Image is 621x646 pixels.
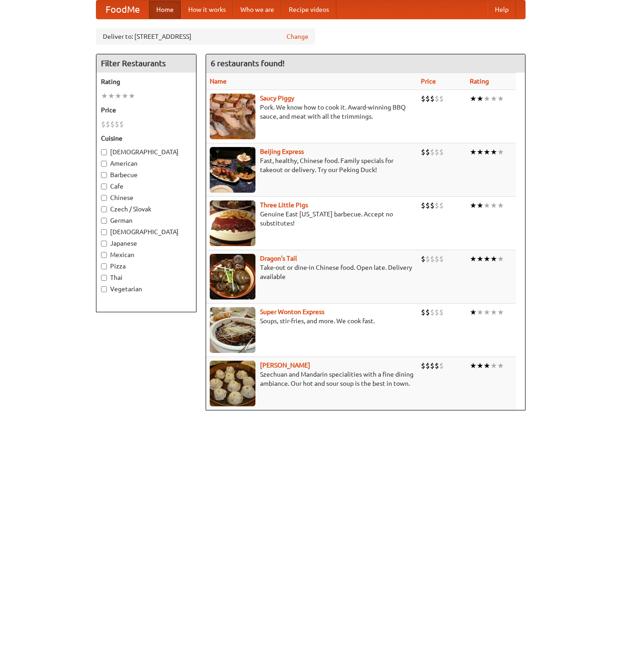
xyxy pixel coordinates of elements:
[101,286,107,292] input: Vegetarian
[101,105,191,115] h5: Price
[497,307,504,317] li: ★
[477,254,483,264] li: ★
[115,119,119,129] li: $
[101,184,107,189] input: Cafe
[101,252,107,258] input: Mexican
[210,94,255,139] img: saucy.jpg
[101,77,191,86] h5: Rating
[101,275,107,281] input: Thai
[101,229,107,235] input: [DEMOGRAPHIC_DATA]
[287,32,308,41] a: Change
[101,241,107,247] input: Japanese
[470,200,477,210] li: ★
[210,254,255,299] img: dragon.jpg
[101,284,191,294] label: Vegetarian
[101,91,108,101] li: ★
[430,307,435,317] li: $
[490,200,497,210] li: ★
[477,200,483,210] li: ★
[96,28,315,45] div: Deliver to: [STREET_ADDRESS]
[101,206,107,212] input: Czech / Slovak
[497,94,504,104] li: ★
[483,307,490,317] li: ★
[435,254,439,264] li: $
[149,0,181,19] a: Home
[435,94,439,104] li: $
[470,94,477,104] li: ★
[101,218,107,224] input: German
[435,361,439,371] li: $
[477,361,483,371] li: ★
[430,147,435,157] li: $
[210,361,255,406] img: shandong.jpg
[101,195,107,201] input: Chinese
[210,147,255,193] img: beijing.jpg
[101,216,191,225] label: German
[425,361,430,371] li: $
[128,91,135,101] li: ★
[421,307,425,317] li: $
[430,361,435,371] li: $
[439,94,444,104] li: $
[490,94,497,104] li: ★
[483,254,490,264] li: ★
[101,161,107,167] input: American
[439,254,444,264] li: $
[439,307,444,317] li: $
[425,147,430,157] li: $
[210,156,414,174] p: Fast, healthy, Chinese food. Family specials for takeout or delivery. Try our Peking Duck!
[122,91,128,101] li: ★
[101,273,191,282] label: Thai
[425,200,430,210] li: $
[96,0,149,19] a: FoodMe
[439,200,444,210] li: $
[430,254,435,264] li: $
[101,172,107,178] input: Barbecue
[108,91,115,101] li: ★
[181,0,233,19] a: How it works
[483,200,490,210] li: ★
[421,94,425,104] li: $
[477,94,483,104] li: ★
[260,362,310,369] b: [PERSON_NAME]
[425,94,430,104] li: $
[421,361,425,371] li: $
[210,370,414,388] p: Szechuan and Mandarin specialities with a fine dining ambiance. Our hot and sour soup is the best...
[421,200,425,210] li: $
[483,94,490,104] li: ★
[260,201,308,209] a: Three Little Pigs
[210,103,414,121] p: Pork. We know how to cook it. Award-winning BBQ sauce, and meat with all the trimmings.
[211,59,285,68] ng-pluralize: 6 restaurants found!
[210,307,255,353] img: superwonton.jpg
[439,361,444,371] li: $
[101,239,191,248] label: Japanese
[421,254,425,264] li: $
[260,255,297,262] a: Dragon's Tail
[260,95,294,102] b: Saucy Piggy
[477,147,483,157] li: ★
[101,262,191,271] label: Pizza
[101,149,107,155] input: [DEMOGRAPHIC_DATA]
[435,307,439,317] li: $
[281,0,336,19] a: Recipe videos
[101,205,191,214] label: Czech / Slovak
[101,193,191,202] label: Chinese
[497,361,504,371] li: ★
[421,147,425,157] li: $
[260,308,324,315] b: Super Wonton Express
[483,147,490,157] li: ★
[497,147,504,157] li: ★
[421,78,436,85] a: Price
[233,0,281,19] a: Who we are
[490,361,497,371] li: ★
[101,250,191,259] label: Mexican
[101,147,191,157] label: [DEMOGRAPHIC_DATA]
[210,200,255,246] img: littlepigs.jpg
[470,78,489,85] a: Rating
[210,210,414,228] p: Genuine East [US_STATE] barbecue. Accept no substitutes!
[260,148,304,155] a: Beijing Express
[210,78,227,85] a: Name
[430,94,435,104] li: $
